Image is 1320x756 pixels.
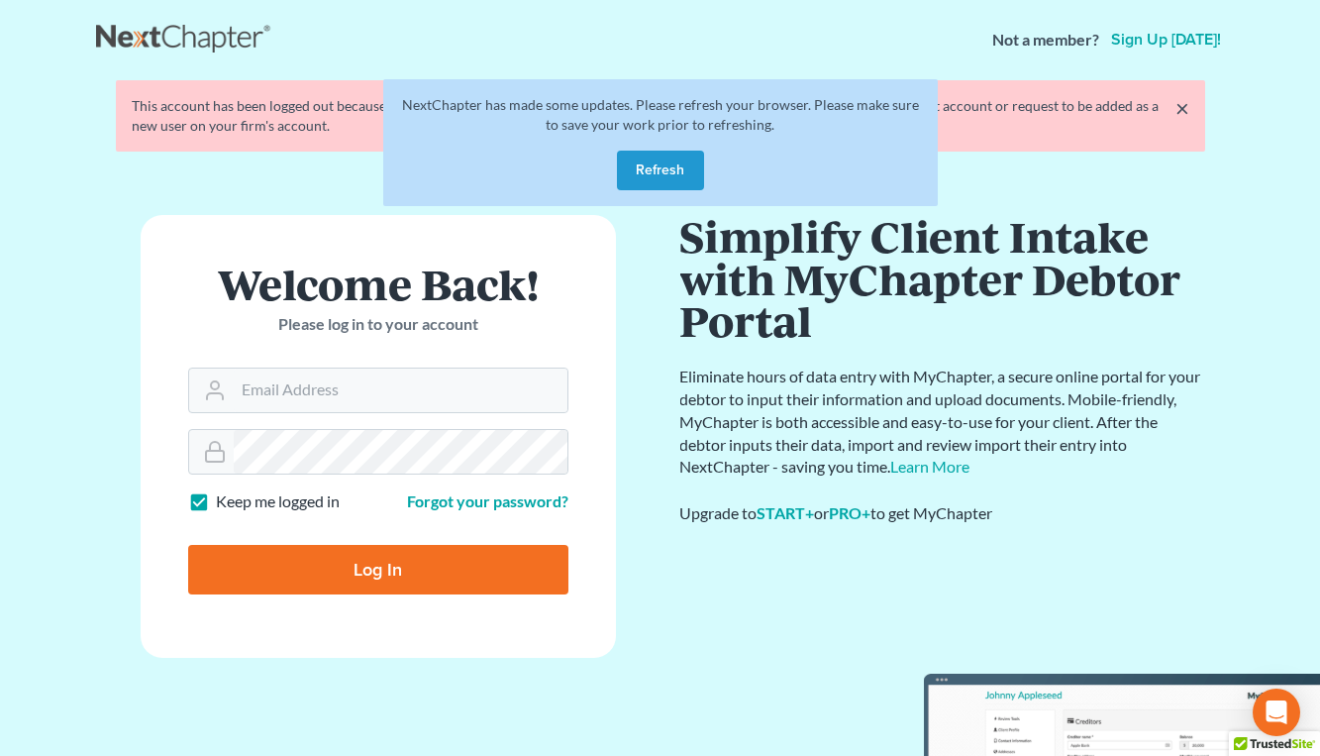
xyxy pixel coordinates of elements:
[1253,689,1300,736] div: Open Intercom Messenger
[830,503,871,522] a: PRO+
[1175,96,1189,120] a: ×
[758,503,815,522] a: START+
[132,96,1189,136] div: This account has been logged out because someone new has initiated a new session with the same lo...
[992,29,1099,52] strong: Not a member?
[407,491,568,510] a: Forgot your password?
[680,366,1205,479] p: Eliminate hours of data entry with MyChapter, a secure online portal for your debtor to input the...
[188,263,568,305] h1: Welcome Back!
[402,96,919,133] span: NextChapter has made some updates. Please refresh your browser. Please make sure to save your wor...
[891,457,970,476] a: Learn More
[617,151,704,190] button: Refresh
[234,369,567,412] input: Email Address
[680,502,1205,525] div: Upgrade to or to get MyChapter
[680,215,1205,342] h1: Simplify Client Intake with MyChapter Debtor Portal
[188,545,568,594] input: Log In
[1107,32,1225,48] a: Sign up [DATE]!
[188,313,568,336] p: Please log in to your account
[216,490,340,513] label: Keep me logged in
